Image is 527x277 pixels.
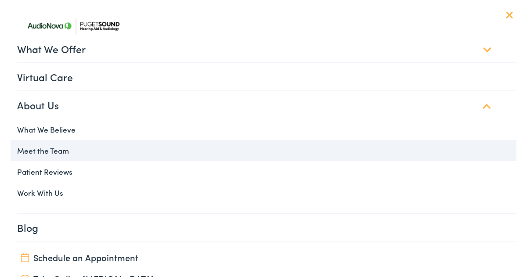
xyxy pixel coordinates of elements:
a: What We Believe [11,119,516,140]
a: Virtual Care [17,63,516,90]
a: Patient Reviews [11,161,516,182]
a: Blog [17,214,516,241]
a: What We Offer [17,35,516,62]
a: Schedule an Appointment [20,251,507,263]
a: About Us [17,91,516,119]
a: Meet the Team [11,140,516,161]
img: utility icon [20,253,30,262]
a: Work With Us [11,182,516,203]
